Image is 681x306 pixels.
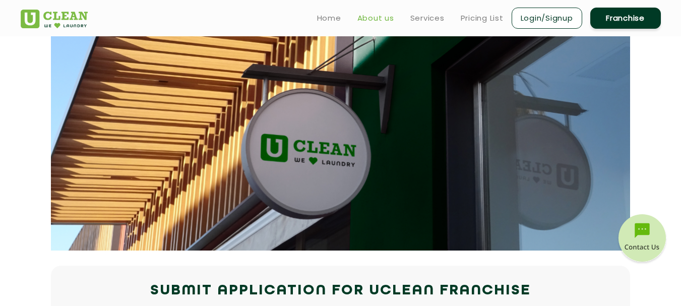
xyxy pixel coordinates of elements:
a: Pricing List [461,12,504,24]
a: Login/Signup [512,8,582,29]
img: UClean Laundry and Dry Cleaning [21,10,88,28]
a: Services [410,12,445,24]
a: Home [317,12,341,24]
img: contact-btn [617,214,667,265]
a: Franchise [590,8,661,29]
a: About us [357,12,394,24]
h2: Submit Application for UCLEAN FRANCHISE [21,279,661,303]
